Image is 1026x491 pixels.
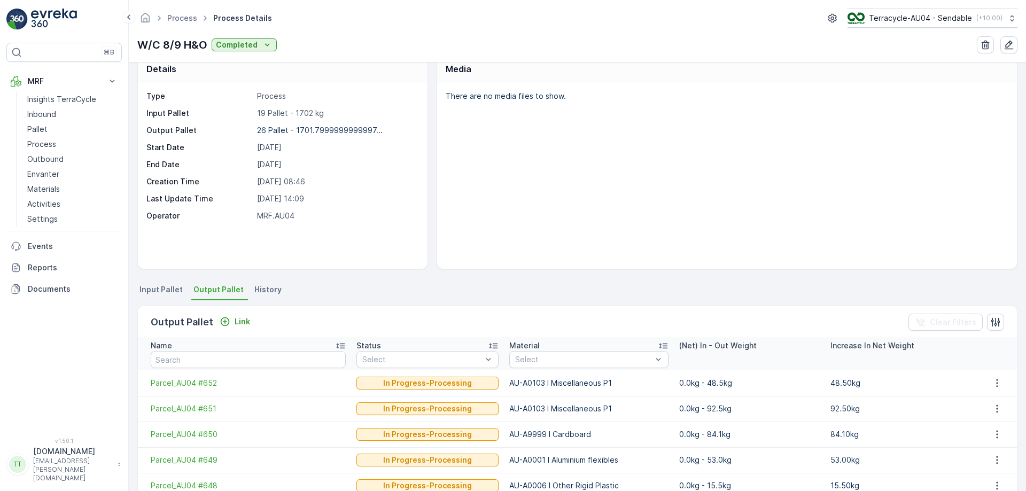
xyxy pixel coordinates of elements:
p: Select [515,354,652,365]
button: Clear Filters [908,314,983,331]
span: v 1.50.1 [6,438,122,444]
button: In Progress-Processing [356,377,499,389]
a: Process [167,13,197,22]
p: 0.0kg - 84.1kg [679,429,820,440]
p: 92.50kg [830,403,971,414]
p: Completed [216,40,258,50]
div: TT [9,456,26,473]
p: [DATE] [257,159,416,170]
p: Clear Filters [930,317,976,328]
p: 48.50kg [830,378,971,388]
p: Activities [27,199,60,209]
p: Last Update Time [146,193,253,204]
p: 0.0kg - 53.0kg [679,455,820,465]
p: 0.0kg - 48.5kg [679,378,820,388]
button: In Progress-Processing [356,428,499,441]
p: Outbound [27,154,64,165]
img: terracycle_logo.png [848,12,865,24]
p: 0.0kg - 15.5kg [679,480,820,491]
p: Process [27,139,56,150]
p: Output Pallet [151,315,213,330]
p: Materials [27,184,60,194]
p: Media [446,63,471,75]
a: Reports [6,257,122,278]
span: History [254,284,282,295]
p: Operator [146,211,253,221]
p: 15.50kg [830,480,971,491]
p: Inbound [27,109,56,120]
p: 19 Pallet - 1702 kg [257,108,416,119]
p: [DATE] [257,142,416,153]
span: Process Details [211,13,274,24]
img: logo [6,9,28,30]
a: Insights TerraCycle [23,92,122,107]
p: Settings [27,214,58,224]
p: Input Pallet [146,108,253,119]
a: Parcel_AU04 #651 [151,403,346,414]
p: 26 Pallet - 1701.7999999999997... [257,126,383,135]
p: Envanter [27,169,59,180]
img: logo_light-DOdMpM7g.png [31,9,77,30]
p: Process [257,91,416,102]
p: Select [362,354,482,365]
a: Parcel_AU04 #652 [151,378,346,388]
a: Homepage [139,16,151,25]
input: Search [151,351,346,368]
p: (Net) In - Out Weight [679,340,757,351]
p: [DOMAIN_NAME] [33,446,112,457]
p: [DATE] 08:46 [257,176,416,187]
a: Settings [23,212,122,227]
p: ⌘B [104,48,114,57]
p: Link [235,316,250,327]
p: Insights TerraCycle [27,94,96,105]
button: MRF [6,71,122,92]
a: Events [6,236,122,257]
p: Material [509,340,540,351]
a: Materials [23,182,122,197]
a: Activities [23,197,122,212]
p: MRF [28,76,100,87]
a: Documents [6,278,122,300]
p: MRF.AU04 [257,211,416,221]
p: 53.00kg [830,455,971,465]
p: Details [146,63,176,75]
p: Output Pallet [146,125,253,136]
a: Process [23,137,122,152]
p: Events [28,241,118,252]
p: AU-A0001 I Aluminium flexibles [509,455,669,465]
p: Type [146,91,253,102]
p: AU-A9999 I Cardboard [509,429,669,440]
p: AU-A0006 I Other Rigid Plastic [509,480,669,491]
button: TT[DOMAIN_NAME][EMAIL_ADDRESS][PERSON_NAME][DOMAIN_NAME] [6,446,122,482]
p: Creation Time [146,176,253,187]
p: Status [356,340,381,351]
a: Pallet [23,122,122,137]
button: Link [215,315,254,328]
p: Start Date [146,142,253,153]
p: [DATE] 14:09 [257,193,416,204]
p: In Progress-Processing [383,403,472,414]
span: Output Pallet [193,284,244,295]
p: Increase In Net Weight [830,340,914,351]
p: Pallet [27,124,48,135]
a: Parcel_AU04 #650 [151,429,346,440]
a: Parcel_AU04 #648 [151,480,346,491]
p: In Progress-Processing [383,455,472,465]
button: In Progress-Processing [356,402,499,415]
p: [EMAIL_ADDRESS][PERSON_NAME][DOMAIN_NAME] [33,457,112,482]
p: AU-A0103 I Miscellaneous P1 [509,403,669,414]
p: AU-A0103 I Miscellaneous P1 [509,378,669,388]
p: Reports [28,262,118,273]
p: End Date [146,159,253,170]
p: 84.10kg [830,429,971,440]
button: Completed [212,38,277,51]
a: Outbound [23,152,122,167]
p: Documents [28,284,118,294]
span: Parcel_AU04 #649 [151,455,346,465]
p: W/C 8/9 H&O [137,37,207,53]
button: In Progress-Processing [356,454,499,466]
